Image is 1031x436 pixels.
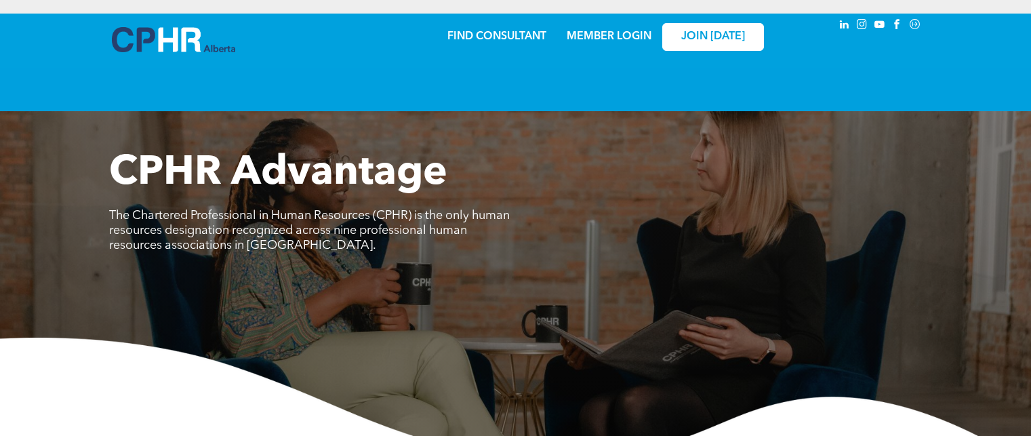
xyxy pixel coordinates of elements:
[567,31,651,42] a: MEMBER LOGIN
[908,17,923,35] a: Social network
[855,17,870,35] a: instagram
[109,210,510,252] span: The Chartered Professional in Human Resources (CPHR) is the only human resources designation reco...
[872,17,887,35] a: youtube
[837,17,852,35] a: linkedin
[447,31,546,42] a: FIND CONSULTANT
[662,23,764,51] a: JOIN [DATE]
[112,27,235,52] img: A blue and white logo for cp alberta
[109,153,447,194] span: CPHR Advantage
[681,31,745,43] span: JOIN [DATE]
[890,17,905,35] a: facebook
